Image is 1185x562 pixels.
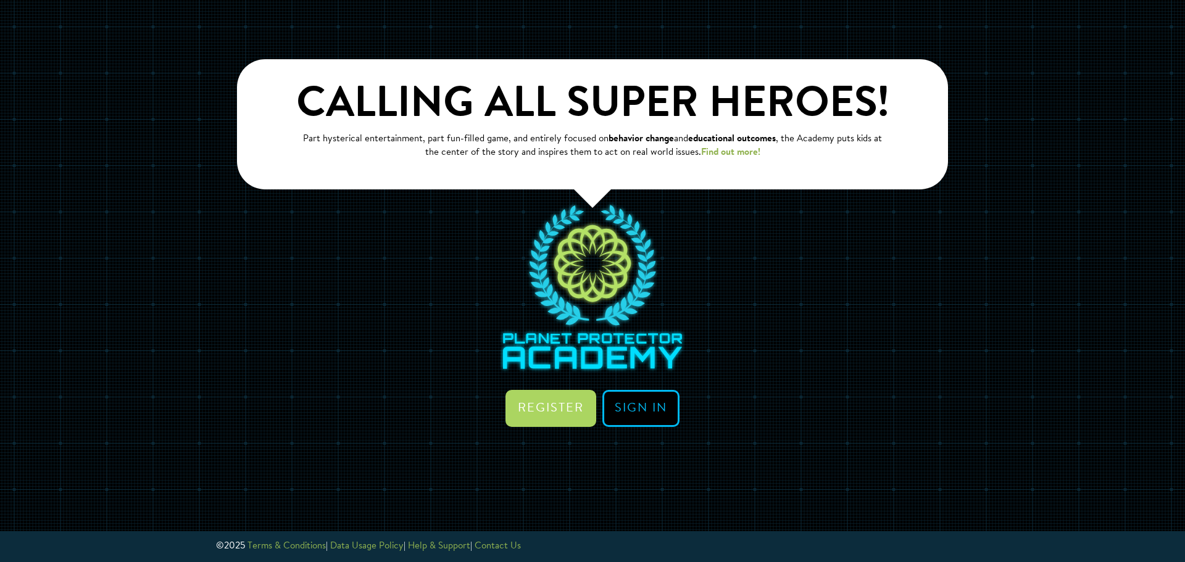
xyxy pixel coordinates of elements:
span: Part hysterical entertainment, part fun-filled game, and entirely focused on [303,134,609,144]
span: | [470,542,472,551]
span: © [216,542,224,551]
a: Data Usage Policy [330,542,404,551]
strong: behavior change [609,134,674,144]
img: Planet Protector Academy [500,202,685,374]
a: Contact Us [475,542,521,551]
h1: Calling all super heroes! [296,83,889,130]
span: and [674,134,688,144]
strong: educational outcomes [688,134,776,144]
a: Help & Support [408,542,470,551]
span: | [326,542,328,551]
a: Terms & Conditions [247,542,326,551]
span: 2025 [224,542,245,551]
a: Sign in [602,390,680,427]
a: Find out more! [701,148,760,157]
span: , the Academy puts kids at the center of the story and inspires them to act on real world issues. [425,134,883,157]
span: | [404,542,405,551]
a: Register [505,390,596,427]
